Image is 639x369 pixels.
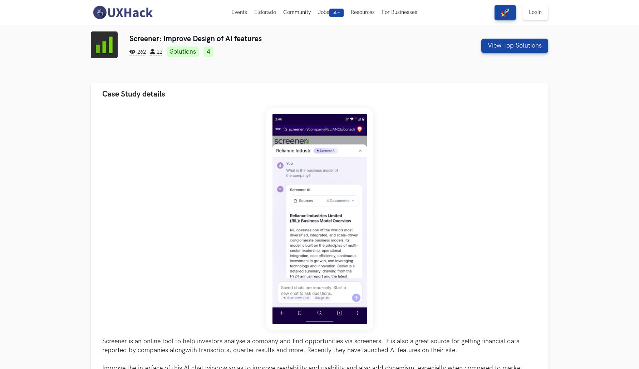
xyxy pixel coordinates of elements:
img: screener_problem.png [266,108,373,330]
span: Case Study details [102,89,165,99]
span: 22 [150,49,162,55]
button: Case Study details [91,83,549,105]
img: UXHack-logo.png [91,5,154,20]
a: Login [522,5,548,20]
h3: Screener: Improve Design of AI features [129,34,432,43]
img: Screener logo [91,31,118,58]
img: rocket [501,8,510,17]
span: 50+ [329,9,344,17]
a: 4 [203,46,213,57]
button: View Top Solutions [481,39,548,53]
a: Solutions [167,46,199,57]
span: 262 [129,49,146,55]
